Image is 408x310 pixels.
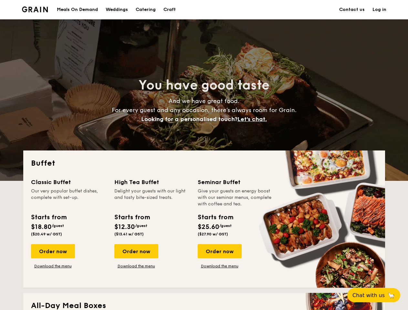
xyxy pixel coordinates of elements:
[31,244,75,258] div: Order now
[237,116,267,123] span: Let's chat.
[31,232,62,236] span: ($20.49 w/ GST)
[347,288,400,302] button: Chat with us🦙
[198,212,233,222] div: Starts from
[139,77,269,93] span: You have good taste
[22,6,48,12] a: Logotype
[114,178,190,187] div: High Tea Buffet
[387,292,395,299] span: 🦙
[352,292,385,298] span: Chat with us
[52,223,64,228] span: /guest
[141,116,237,123] span: Looking for a personalised touch?
[114,244,158,258] div: Order now
[31,212,66,222] div: Starts from
[22,6,48,12] img: Grain
[31,188,107,207] div: Our very popular buffet dishes, complete with set-up.
[31,158,377,169] h2: Buffet
[198,223,219,231] span: $25.60
[31,178,107,187] div: Classic Buffet
[114,212,150,222] div: Starts from
[198,232,228,236] span: ($27.90 w/ GST)
[112,98,297,123] span: And we have great food. For every guest and any occasion, there’s always room for Grain.
[114,223,135,231] span: $12.30
[114,263,158,269] a: Download the menu
[198,188,273,207] div: Give your guests an energy boost with our seminar menus, complete with coffee and tea.
[219,223,232,228] span: /guest
[198,244,242,258] div: Order now
[135,223,147,228] span: /guest
[31,263,75,269] a: Download the menu
[31,223,52,231] span: $18.80
[198,263,242,269] a: Download the menu
[114,188,190,207] div: Delight your guests with our light and tasty bite-sized treats.
[114,232,144,236] span: ($13.41 w/ GST)
[198,178,273,187] div: Seminar Buffet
